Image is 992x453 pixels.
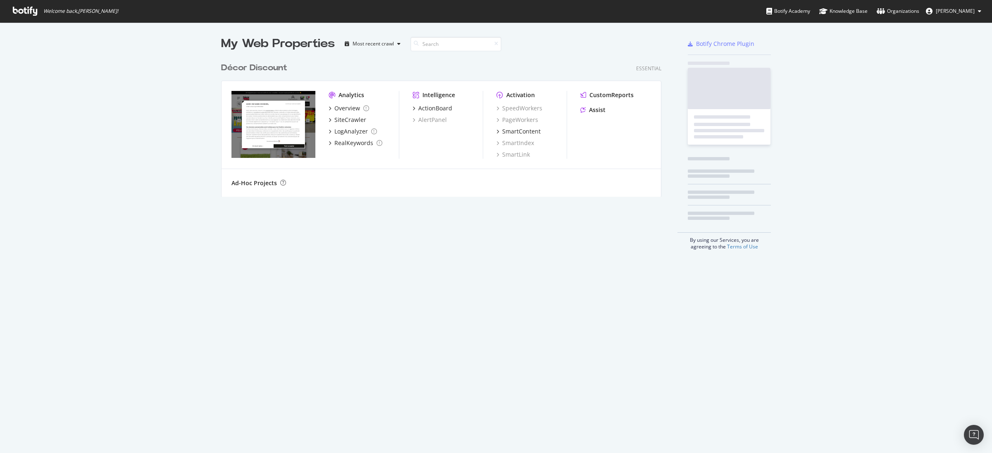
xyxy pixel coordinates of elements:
[936,7,975,14] span: clémence costes
[231,91,315,158] img: decor-discount.com
[221,52,668,197] div: grid
[334,127,368,136] div: LogAnalyzer
[221,62,291,74] a: Décor Discount
[422,91,455,99] div: Intelligence
[329,127,377,136] a: LogAnalyzer
[221,62,287,74] div: Décor Discount
[341,37,404,50] button: Most recent crawl
[964,425,984,445] div: Open Intercom Messenger
[496,139,534,147] a: SmartIndex
[496,127,541,136] a: SmartContent
[334,139,373,147] div: RealKeywords
[580,91,634,99] a: CustomReports
[413,104,452,112] a: ActionBoard
[339,91,364,99] div: Analytics
[353,41,394,46] div: Most recent crawl
[334,116,366,124] div: SiteCrawler
[413,116,447,124] a: AlertPanel
[688,40,754,48] a: Botify Chrome Plugin
[496,150,530,159] a: SmartLink
[580,106,606,114] a: Assist
[43,8,118,14] span: Welcome back, [PERSON_NAME] !
[334,104,360,112] div: Overview
[418,104,452,112] div: ActionBoard
[727,243,758,250] a: Terms of Use
[766,7,810,15] div: Botify Academy
[919,5,988,18] button: [PERSON_NAME]
[589,106,606,114] div: Assist
[329,139,382,147] a: RealKeywords
[410,37,501,51] input: Search
[496,116,538,124] a: PageWorkers
[231,179,277,187] div: Ad-Hoc Projects
[819,7,868,15] div: Knowledge Base
[877,7,919,15] div: Organizations
[696,40,754,48] div: Botify Chrome Plugin
[221,36,335,52] div: My Web Properties
[502,127,541,136] div: SmartContent
[506,91,535,99] div: Activation
[636,65,661,72] div: Essential
[677,232,771,250] div: By using our Services, you are agreeing to the
[329,104,369,112] a: Overview
[496,104,542,112] a: SpeedWorkers
[329,116,366,124] a: SiteCrawler
[589,91,634,99] div: CustomReports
